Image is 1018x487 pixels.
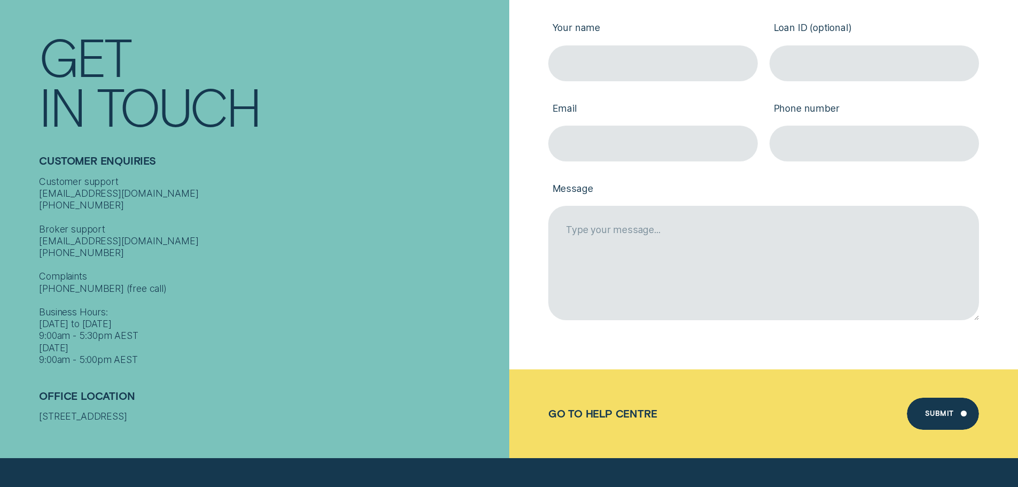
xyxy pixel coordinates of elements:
h2: Office Location [39,389,503,411]
label: Loan ID (optional) [770,13,979,45]
button: Submit [907,398,978,430]
div: In [39,81,84,130]
div: Customer support [EMAIL_ADDRESS][DOMAIN_NAME] [PHONE_NUMBER] Broker support [EMAIL_ADDRESS][DOMAI... [39,176,503,366]
div: [STREET_ADDRESS] [39,411,503,422]
h2: Customer Enquiries [39,154,503,176]
div: Get [39,31,130,81]
label: Your name [548,13,758,45]
div: Touch [97,81,260,130]
h1: Get In Touch [39,31,503,130]
a: Go to Help Centre [548,407,657,420]
label: Email [548,93,758,126]
label: Phone number [770,93,979,126]
label: Message [548,173,979,206]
